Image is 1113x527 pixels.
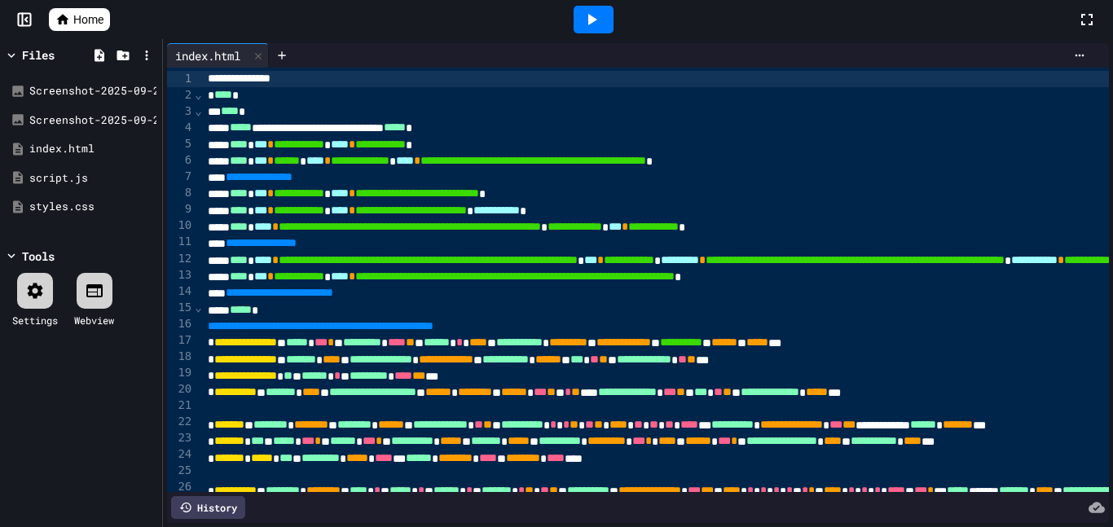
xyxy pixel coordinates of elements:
div: 1 [167,71,194,87]
div: 23 [167,430,194,446]
div: 3 [167,103,194,120]
div: 7 [167,169,194,185]
div: styles.css [29,199,156,215]
iframe: chat widget [1045,462,1097,511]
div: 24 [167,446,194,463]
div: Files [22,46,55,64]
div: Webview [74,313,114,327]
span: Fold line [194,104,202,117]
div: 15 [167,300,194,316]
div: 5 [167,136,194,152]
div: index.html [29,141,156,157]
div: 17 [167,332,194,349]
div: script.js [29,170,156,187]
span: Home [73,11,103,28]
div: 25 [167,463,194,479]
div: 26 [167,479,194,495]
div: 13 [167,267,194,283]
div: Screenshot-2025-09-24-2.58.33-PM.png [29,112,156,129]
span: Fold line [194,88,202,101]
div: 4 [167,120,194,136]
div: 20 [167,381,194,397]
div: 9 [167,201,194,217]
div: Screenshot-2025-09-24-2.58.33-PM-removebg-preview.png [29,83,156,99]
div: 6 [167,152,194,169]
iframe: To enrich screen reader interactions, please activate Accessibility in Grammarly extension settings [978,391,1097,460]
div: 12 [167,251,194,267]
div: 18 [167,349,194,365]
div: 11 [167,234,194,250]
div: Tools [22,248,55,265]
div: 2 [167,87,194,103]
div: index.html [167,47,249,64]
div: Settings [12,313,58,327]
div: 8 [167,185,194,201]
div: 21 [167,397,194,414]
div: 19 [167,365,194,381]
div: History [171,496,245,519]
div: 14 [167,283,194,300]
a: Home [49,8,110,31]
div: 10 [167,217,194,234]
div: index.html [167,43,269,68]
span: Fold line [194,301,202,314]
div: 22 [167,414,194,430]
div: 16 [167,316,194,332]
